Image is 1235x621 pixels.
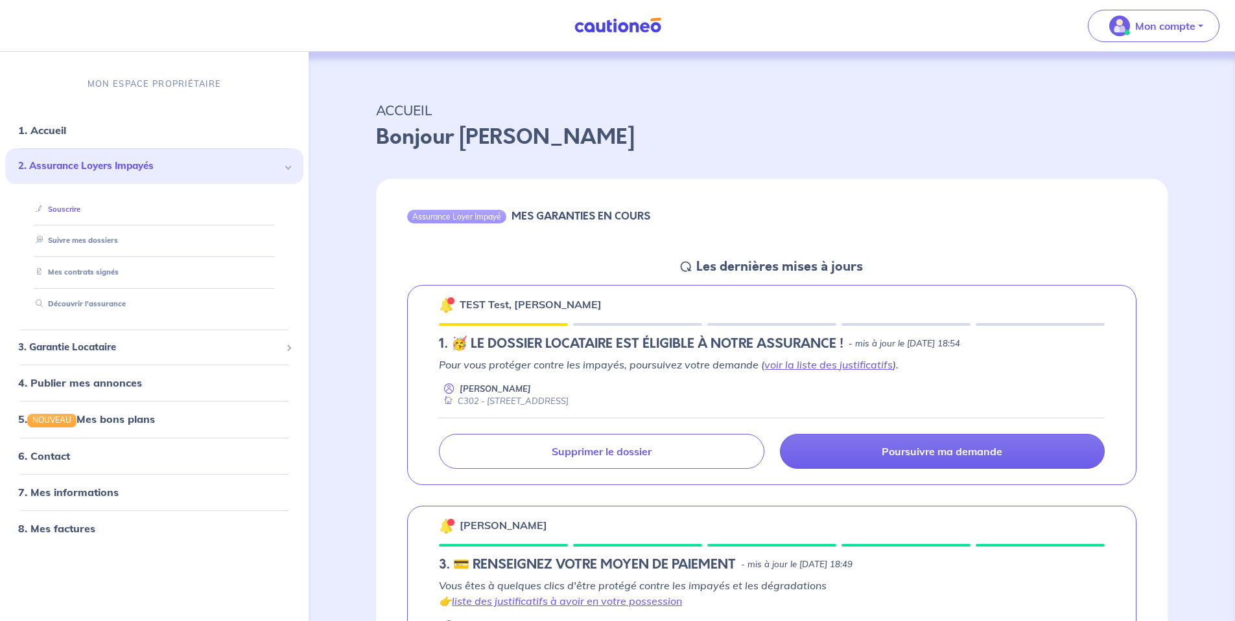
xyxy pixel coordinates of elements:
[882,445,1002,458] p: Poursuivre ma demande
[18,412,155,425] a: 5.NOUVEAUMes bons plans
[1109,16,1130,36] img: illu_account_valid_menu.svg
[30,236,118,245] a: Suivre mes dossiers
[5,370,303,396] div: 4. Publier mes annonces
[407,210,506,223] div: Assurance Loyer Impayé
[552,445,652,458] p: Supprimer le dossier
[439,336,1105,352] div: state: ELIGIBILITY-RESULT-IN-PROGRESS, Context: NEW,MAYBE-CERTIFICATE,RELATIONSHIP,LESSOR-DOCUMENTS
[18,521,95,534] a: 8. Mes factures
[5,515,303,541] div: 8. Mes factures
[21,199,288,220] div: Souscrire
[439,557,1105,572] div: state: CHOOSE-BILLING, Context: NEW,NO-CERTIFICATE,ALONE,LESSOR-DOCUMENTS
[439,395,569,407] div: C302 - [STREET_ADDRESS]
[1135,18,1195,34] p: Mon compte
[741,558,853,571] p: - mis à jour le [DATE] 18:49
[21,293,288,315] div: Découvrir l'assurance
[460,383,531,395] p: [PERSON_NAME]
[439,434,764,469] a: Supprimer le dossier
[460,517,547,533] p: [PERSON_NAME]
[18,340,281,355] span: 3. Garantie Locataire
[439,578,1105,609] p: Vous êtes à quelques clics d'être protégé contre les impayés et les dégradations 👉
[780,434,1105,469] a: Poursuivre ma demande
[1088,10,1219,42] button: illu_account_valid_menu.svgMon compte
[5,479,303,504] div: 7. Mes informations
[849,337,960,350] p: - mis à jour le [DATE] 18:54
[30,299,126,308] a: Découvrir l'assurance
[569,17,666,34] img: Cautioneo
[452,594,682,607] a: liste des justificatifs à avoir en votre possession
[439,297,454,313] img: 🔔
[30,205,80,214] a: Souscrire
[376,98,1168,122] p: ACCUEIL
[5,148,303,184] div: 2. Assurance Loyers Impayés
[5,442,303,468] div: 6. Contact
[5,406,303,432] div: 5.NOUVEAUMes bons plans
[30,267,119,277] a: Mes contrats signés
[512,210,650,222] h6: MES GARANTIES EN COURS
[439,518,454,534] img: 🔔
[88,78,221,90] p: MON ESPACE PROPRIÉTAIRE
[18,376,142,389] a: 4. Publier mes annonces
[5,335,303,360] div: 3. Garantie Locataire
[18,449,70,462] a: 6. Contact
[439,557,736,572] h5: 3. 💳 RENSEIGNEZ VOTRE MOYEN DE PAIEMENT
[18,124,66,137] a: 1. Accueil
[5,117,303,143] div: 1. Accueil
[18,485,119,498] a: 7. Mes informations
[18,159,281,174] span: 2. Assurance Loyers Impayés
[21,230,288,251] div: Suivre mes dossiers
[460,297,602,312] p: TEST Test, [PERSON_NAME]
[21,262,288,283] div: Mes contrats signés
[376,122,1168,153] p: Bonjour [PERSON_NAME]
[439,357,1105,372] p: Pour vous protéger contre les impayés, poursuivez votre demande ( ).
[439,336,843,352] h5: 1.︎ 🥳 LE DOSSIER LOCATAIRE EST ÉLIGIBLE À NOTRE ASSURANCE !
[696,259,863,275] h5: Les dernières mises à jours
[764,358,893,371] a: voir la liste des justificatifs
